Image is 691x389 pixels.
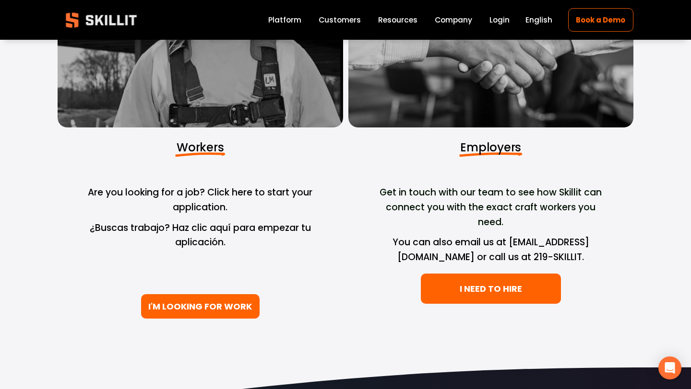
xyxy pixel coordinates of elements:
[489,13,510,26] a: Login
[378,14,417,25] span: Resources
[141,294,260,319] a: I'M LOOKING FOR WORK
[380,186,604,228] span: Get in touch with our team to see how Skillit can connect you with the exact craft workers you need.
[378,13,417,26] a: folder dropdown
[393,236,589,263] span: You can also email us at [EMAIL_ADDRESS][DOMAIN_NAME] or call us at 219-SKILLIT.
[460,139,521,155] span: Employers
[319,13,361,26] a: Customers
[658,356,681,379] div: Open Intercom Messenger
[435,13,472,26] a: Company
[568,8,633,32] a: Book a Demo
[268,13,301,26] a: Platform
[58,6,145,34] img: Skillit
[525,13,552,26] div: language picker
[90,221,313,249] span: ¿Buscas trabajo? Haz clic aquí para empezar tu aplicación.
[421,274,561,304] a: I NEED TO HIRE
[177,139,224,155] span: Workers
[525,14,552,25] span: English
[88,186,315,214] span: Are you looking for a job? Click here to start your application.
